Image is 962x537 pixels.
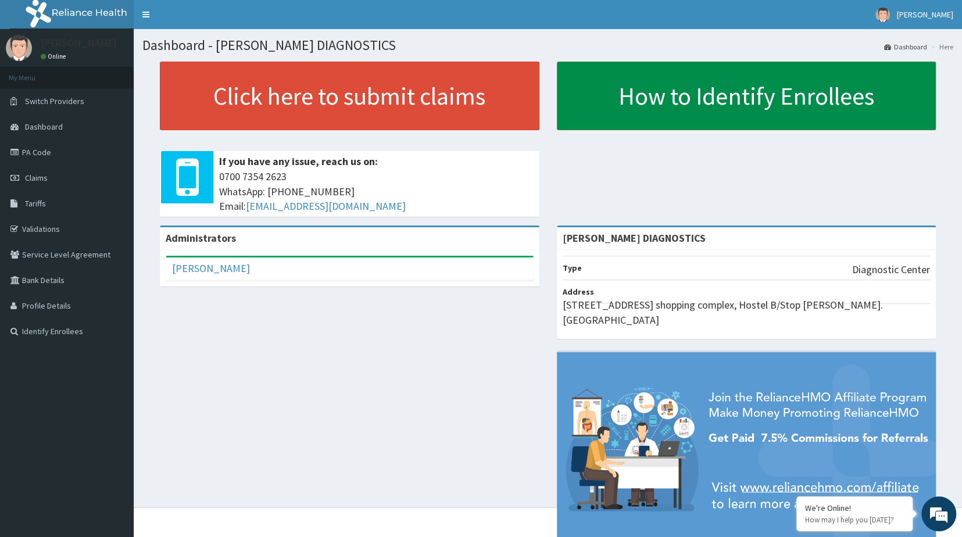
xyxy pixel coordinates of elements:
span: [PERSON_NAME] [897,9,953,20]
span: Claims [25,173,48,183]
span: Switch Providers [25,96,84,106]
span: Tariffs [25,198,46,209]
b: Type [563,263,582,273]
a: How to Identify Enrollees [557,62,936,130]
b: If you have any issue, reach us on: [219,155,378,168]
a: [EMAIL_ADDRESS][DOMAIN_NAME] [246,199,406,213]
img: d_794563401_company_1708531726252_794563401 [22,58,47,87]
b: Administrators [166,231,236,245]
p: [STREET_ADDRESS] shopping complex, Hostel B/Stop [PERSON_NAME]. [GEOGRAPHIC_DATA] [563,298,931,327]
strong: [PERSON_NAME] DIAGNOSTICS [563,231,706,245]
div: Minimize live chat window [191,6,219,34]
h1: Dashboard - [PERSON_NAME] DIAGNOSTICS [142,38,953,53]
span: 0700 7354 2623 WhatsApp: [PHONE_NUMBER] Email: [219,169,534,214]
p: [PERSON_NAME] [41,38,117,48]
a: Dashboard [884,42,927,52]
img: User Image [875,8,890,22]
div: We're Online! [805,503,904,513]
a: Click here to submit claims [160,62,539,130]
li: Here [928,42,953,52]
b: Address [563,287,594,297]
span: We're online! [67,146,160,264]
span: Dashboard [25,121,63,132]
textarea: Type your message and hit 'Enter' [6,317,221,358]
a: Online [41,52,69,60]
img: User Image [6,35,32,61]
div: Chat with us now [60,65,195,80]
a: [PERSON_NAME] [172,262,250,275]
p: Diagnostic Center [852,262,930,277]
p: How may I help you today? [805,515,904,525]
